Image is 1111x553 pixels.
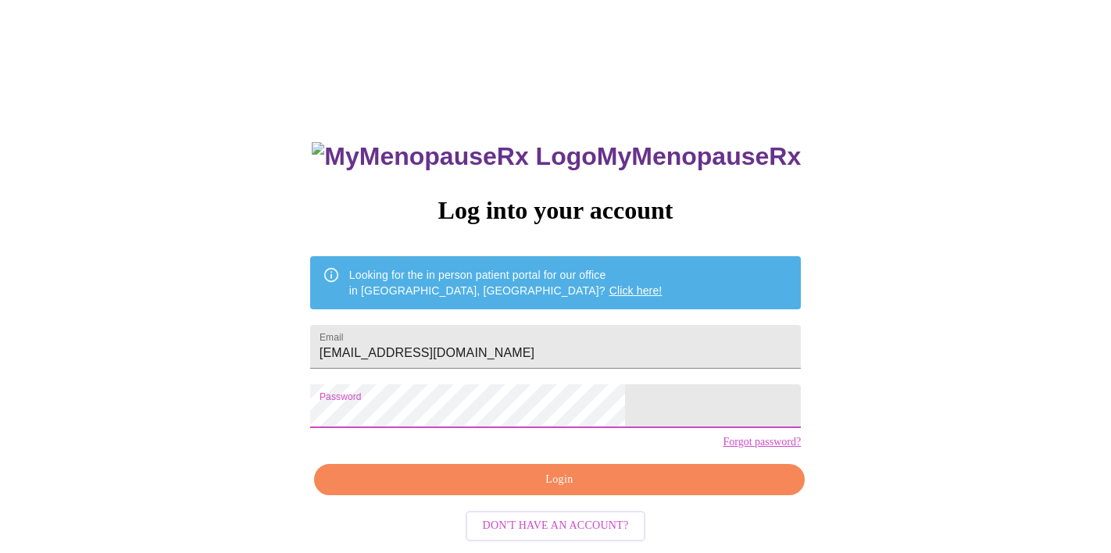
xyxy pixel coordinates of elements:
[314,464,805,496] button: Login
[466,511,646,541] button: Don't have an account?
[462,518,650,531] a: Don't have an account?
[332,470,787,490] span: Login
[312,142,596,171] img: MyMenopauseRx Logo
[723,436,801,448] a: Forgot password?
[349,261,663,305] div: Looking for the in person patient portal for our office in [GEOGRAPHIC_DATA], [GEOGRAPHIC_DATA]?
[312,142,801,171] h3: MyMenopauseRx
[310,196,801,225] h3: Log into your account
[609,284,663,297] a: Click here!
[483,516,629,536] span: Don't have an account?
